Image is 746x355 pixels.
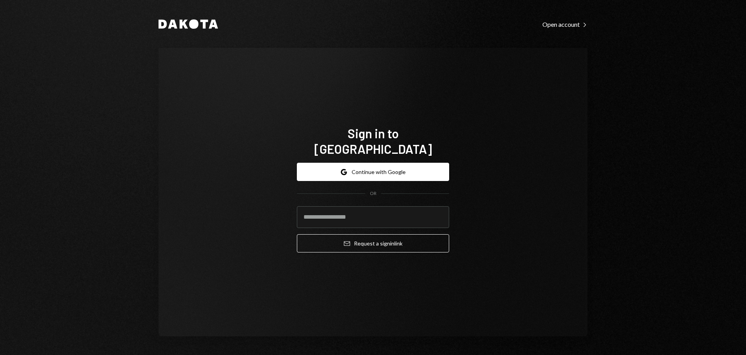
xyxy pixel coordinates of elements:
[297,125,449,157] h1: Sign in to [GEOGRAPHIC_DATA]
[542,21,587,28] div: Open account
[542,20,587,28] a: Open account
[370,190,376,197] div: OR
[297,234,449,252] button: Request a signinlink
[297,163,449,181] button: Continue with Google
